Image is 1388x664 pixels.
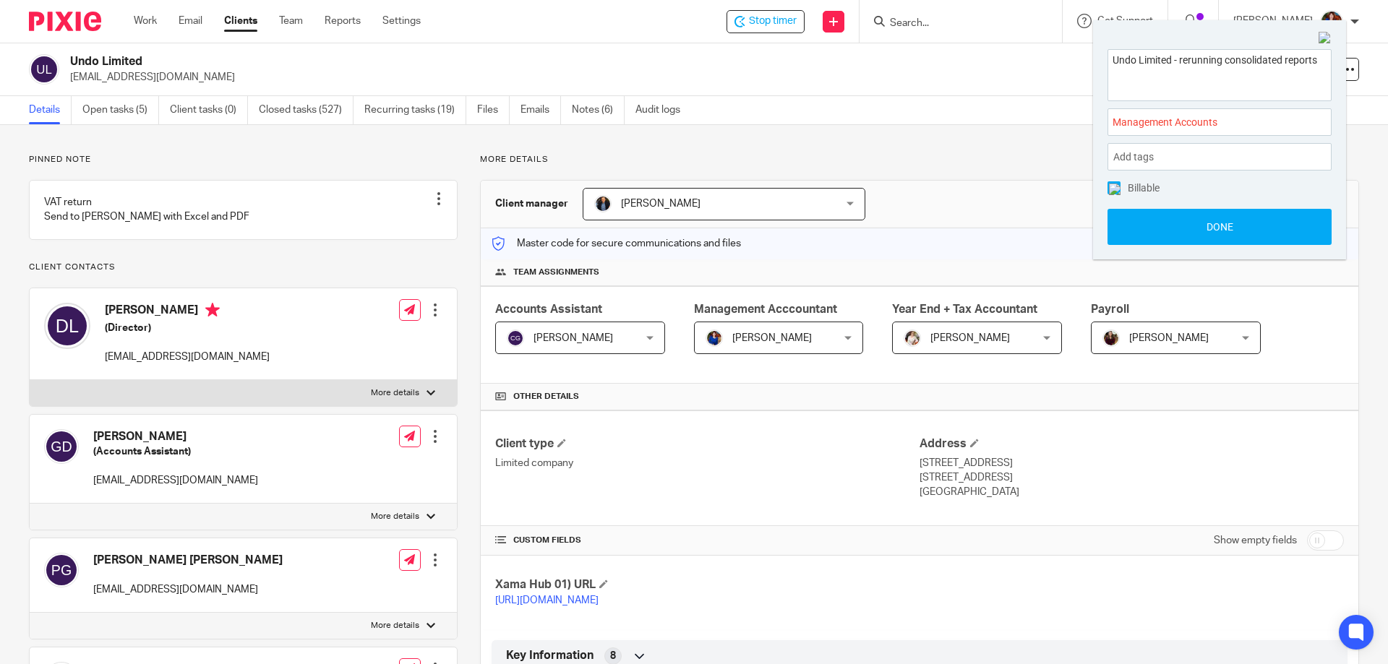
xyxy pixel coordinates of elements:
p: [EMAIL_ADDRESS][DOMAIN_NAME] [70,70,1162,85]
p: [EMAIL_ADDRESS][DOMAIN_NAME] [93,582,283,597]
a: Settings [382,14,421,28]
img: Close [1319,32,1332,45]
p: Client contacts [29,262,458,273]
a: Audit logs [635,96,691,124]
img: svg%3E [29,54,59,85]
a: [URL][DOMAIN_NAME] [495,595,599,605]
a: Work [134,14,157,28]
span: Team assignments [513,267,599,278]
img: svg%3E [507,329,524,347]
h4: CUSTOM FIELDS [495,535,920,546]
span: Management Acccountant [694,303,837,315]
span: [PERSON_NAME] [1129,333,1209,343]
h4: [PERSON_NAME] [PERSON_NAME] [93,553,283,568]
img: svg%3E [44,553,79,587]
h5: (Director) [105,321,270,335]
a: Details [29,96,72,124]
h4: [PERSON_NAME] [93,429,258,444]
h5: (Accounts Assistant) [93,444,258,459]
a: Reports [325,14,361,28]
a: Recurring tasks (19) [364,96,466,124]
img: martin-hickman.jpg [594,195,612,212]
span: Billable [1128,183,1160,193]
img: Nicole.jpeg [1320,10,1343,33]
a: Closed tasks (527) [259,96,354,124]
h2: Undo Limited [70,54,944,69]
a: Notes (6) [572,96,625,124]
i: Primary [205,303,220,317]
span: Payroll [1091,303,1129,315]
span: Other details [513,391,579,402]
p: [EMAIL_ADDRESS][DOMAIN_NAME] [93,473,258,488]
h4: Xama Hub 01) URL [495,577,920,592]
p: [GEOGRAPHIC_DATA] [920,485,1344,499]
img: Kayleigh%20Henson.jpeg [904,329,921,347]
p: Master code for secure communications and files [492,236,741,251]
img: svg%3E [44,429,79,464]
p: Pinned note [29,154,458,165]
p: More details [371,620,419,631]
p: More details [480,154,1359,165]
div: Undo Limited [727,10,805,33]
span: Get Support [1097,16,1153,26]
span: [PERSON_NAME] [534,333,613,343]
a: Team [279,14,303,28]
a: Client tasks (0) [170,96,248,124]
textarea: Undo Limited - rerunning consolidated reports [1108,50,1331,97]
a: Open tasks (5) [82,96,159,124]
a: Email [179,14,202,28]
span: [PERSON_NAME] [930,333,1010,343]
p: [PERSON_NAME] [1233,14,1313,28]
p: [STREET_ADDRESS] [920,470,1344,485]
h3: Client manager [495,197,568,211]
img: checked.png [1109,184,1121,195]
img: Nicole.jpeg [706,329,723,347]
img: MaxAcc_Sep21_ElliDeanPhoto_030.jpg [1102,329,1120,347]
span: 8 [610,649,616,663]
h4: [PERSON_NAME] [105,303,270,321]
div: Project: Management Accounts [1108,108,1332,136]
h4: Address [920,436,1344,452]
span: Management Accounts [1113,115,1295,130]
p: Limited company [495,456,920,470]
span: Accounts Assistant [495,303,602,315]
a: Files [477,96,510,124]
p: [STREET_ADDRESS] [920,456,1344,470]
p: More details [371,511,419,522]
span: Key Information [506,648,594,663]
span: Stop timer [749,14,797,29]
img: svg%3E [44,303,90,349]
span: Add tags [1113,146,1161,168]
h4: Client type [495,436,920,452]
label: Show empty fields [1214,533,1297,548]
p: More details [371,387,419,399]
input: Search [888,17,1019,30]
a: Emails [520,96,561,124]
p: [EMAIL_ADDRESS][DOMAIN_NAME] [105,350,270,364]
button: Done [1108,209,1332,245]
span: Year End + Tax Accountant [892,303,1037,315]
span: [PERSON_NAME] [732,333,812,343]
img: Pixie [29,12,101,31]
span: [PERSON_NAME] [621,199,701,209]
a: Clients [224,14,257,28]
